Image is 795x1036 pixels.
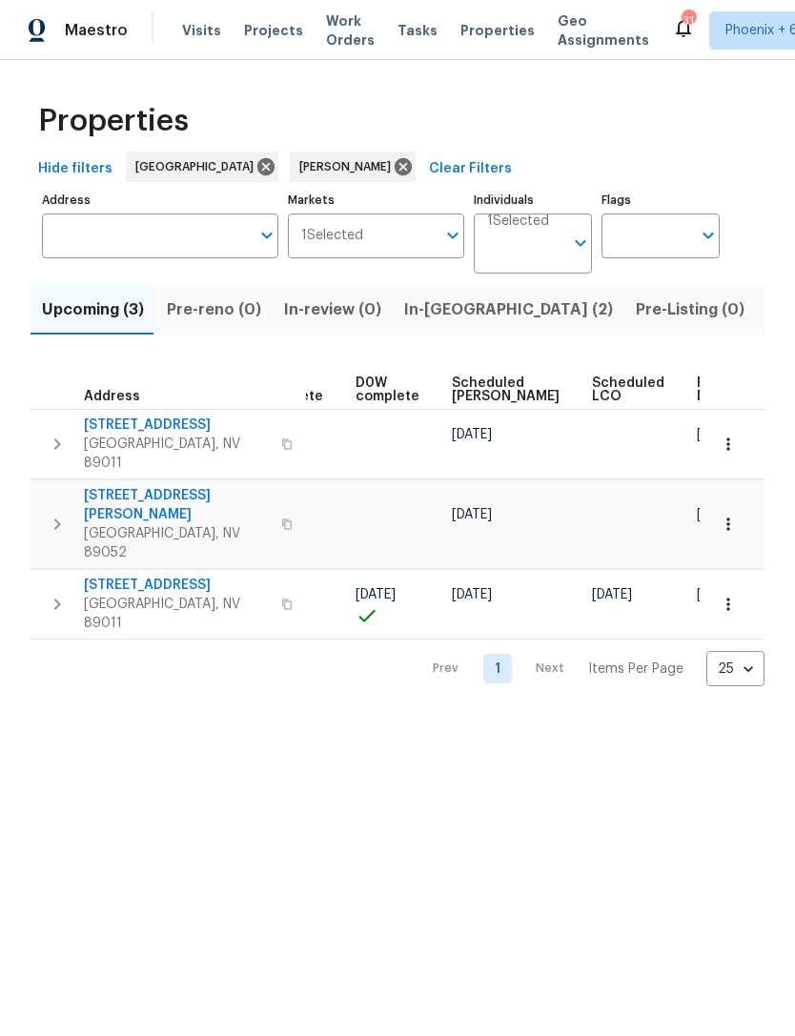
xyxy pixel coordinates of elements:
div: [PERSON_NAME] [290,152,416,182]
div: [GEOGRAPHIC_DATA] [126,152,278,182]
span: Projects [244,21,303,40]
span: Clear Filters [429,157,512,181]
span: [DATE] [452,588,492,601]
span: [DATE] [697,428,737,441]
span: In-review (0) [284,296,381,323]
a: Goto page 1 [483,654,512,683]
button: Hide filters [31,152,120,187]
span: Visits [182,21,221,40]
button: Open [567,230,594,256]
span: [GEOGRAPHIC_DATA] [135,157,261,176]
span: [DATE] [356,588,396,601]
button: Open [439,222,466,249]
span: Properties [38,112,189,131]
button: Open [254,222,280,249]
button: Clear Filters [421,152,520,187]
span: [DATE] [452,508,492,521]
label: Markets [288,194,465,206]
div: 31 [682,11,695,30]
span: Ready Date [697,376,739,403]
span: Maestro [65,21,128,40]
nav: Pagination Navigation [415,651,764,686]
button: Open [695,222,722,249]
span: [STREET_ADDRESS] [84,416,270,435]
span: Address [84,390,140,403]
span: Scheduled LCO [592,376,664,403]
span: [STREET_ADDRESS][PERSON_NAME] [84,486,270,524]
span: D0W complete [356,376,419,403]
span: [GEOGRAPHIC_DATA], NV 89052 [84,524,270,562]
span: Pre-reno (0) [167,296,261,323]
div: 25 [706,644,764,694]
span: [DATE] [592,588,632,601]
span: [GEOGRAPHIC_DATA], NV 89011 [84,595,270,633]
span: [PERSON_NAME] [299,157,398,176]
span: Pre-Listing (0) [636,296,744,323]
span: [DATE] [697,508,737,521]
span: Hide filters [38,157,112,181]
label: Flags [601,194,720,206]
span: [DATE] [452,428,492,441]
span: Work Orders [326,11,375,50]
span: Scheduled [PERSON_NAME] [452,376,560,403]
span: [DATE] [697,588,737,601]
span: [STREET_ADDRESS] [84,576,270,595]
label: Individuals [474,194,592,206]
span: 1 Selected [301,228,363,244]
span: In-[GEOGRAPHIC_DATA] (2) [404,296,613,323]
span: Geo Assignments [558,11,649,50]
span: 1 Selected [487,213,549,230]
p: Items Per Page [588,660,683,679]
span: Tasks [397,24,438,37]
label: Address [42,194,278,206]
span: Upcoming (3) [42,296,144,323]
span: Properties [460,21,535,40]
span: [GEOGRAPHIC_DATA], NV 89011 [84,435,270,473]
